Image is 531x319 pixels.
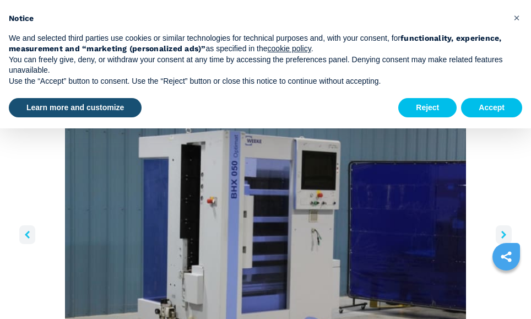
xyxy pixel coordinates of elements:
p: Use the “Accept” button to consent. Use the “Reject” button or close this notice to continue with... [9,76,505,87]
button: Accept [461,98,522,118]
h2: Notice [9,13,505,24]
p: We and selected third parties use cookies or similar technologies for technical purposes and, wit... [9,33,505,55]
a: cookie policy [268,44,311,53]
strong: functionality, experience, measurement and “marketing (personalized ads)” [9,34,502,53]
span: × [513,11,520,24]
a: sharethis [492,243,520,271]
button: Reject [398,98,457,118]
button: right-button [496,225,512,244]
p: You can freely give, deny, or withdraw your consent at any time by accessing the preferences pane... [9,55,505,76]
button: left-button [19,225,35,244]
button: Close this notice [508,9,525,26]
button: Learn more and customize [9,98,142,118]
